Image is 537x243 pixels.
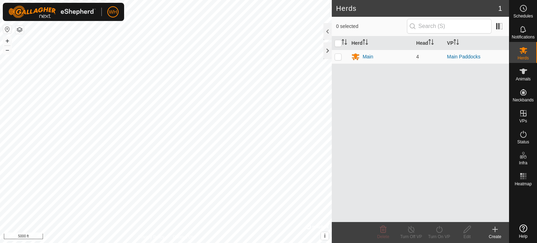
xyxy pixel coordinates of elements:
span: Help [519,234,528,238]
span: 1 [498,3,502,14]
a: Contact Us [173,234,193,240]
th: Head [414,36,444,50]
div: Turn Off VP [397,234,425,240]
a: Main Paddocks [447,54,481,59]
a: Help [509,222,537,241]
p-sorticon: Activate to sort [342,40,347,46]
span: Herds [517,56,529,60]
h2: Herds [336,4,498,13]
a: Privacy Policy [138,234,165,240]
span: Animals [516,77,531,81]
span: i [324,233,325,239]
span: 0 selected [336,23,407,30]
button: Map Layers [15,26,24,34]
p-sorticon: Activate to sort [428,40,434,46]
div: Edit [453,234,481,240]
div: Main [363,53,373,60]
img: Gallagher Logo [8,6,96,18]
button: i [321,232,329,240]
span: Heatmap [515,182,532,186]
button: Reset Map [3,25,12,34]
span: Neckbands [513,98,534,102]
span: Infra [519,161,527,165]
span: WH [109,8,117,16]
th: VP [444,36,509,50]
div: Create [481,234,509,240]
p-sorticon: Activate to sort [363,40,368,46]
span: Notifications [512,35,535,39]
div: Turn On VP [425,234,453,240]
span: Status [517,140,529,144]
input: Search (S) [407,19,492,34]
p-sorticon: Activate to sort [453,40,459,46]
button: + [3,37,12,45]
th: Herd [349,36,413,50]
span: VPs [519,119,527,123]
span: 4 [416,54,419,59]
span: Delete [377,234,389,239]
button: – [3,46,12,54]
span: Schedules [513,14,533,18]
